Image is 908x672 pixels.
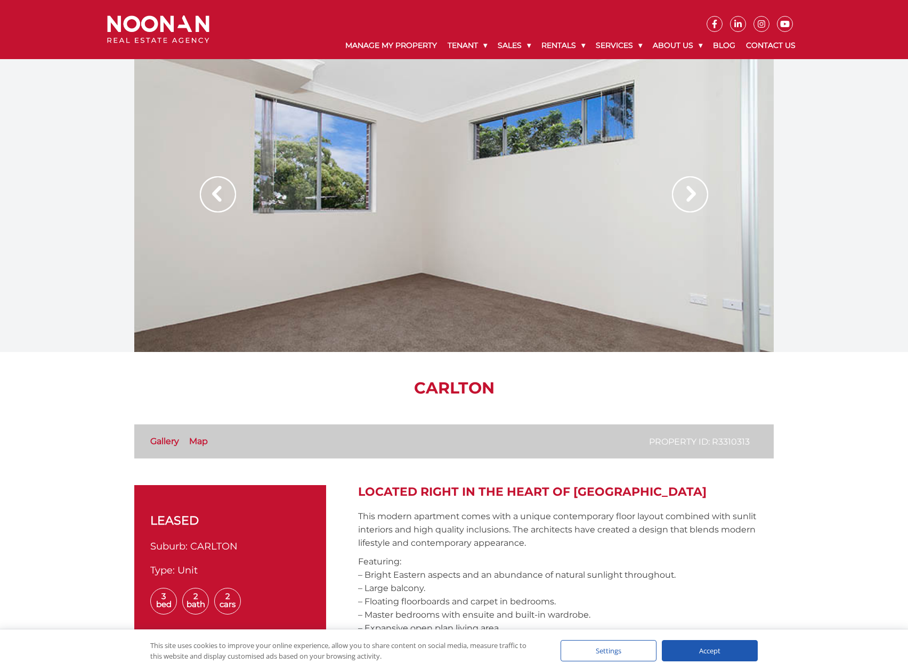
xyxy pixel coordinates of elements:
[358,485,774,499] h2: Located right in the heart of [GEOGRAPHIC_DATA]
[150,588,177,614] span: 3 Bed
[190,540,238,552] span: CARLTON
[340,32,442,59] a: Manage My Property
[741,32,801,59] a: Contact Us
[536,32,590,59] a: Rentals
[214,588,241,614] span: 2 Cars
[442,32,492,59] a: Tenant
[189,436,208,446] a: Map
[590,32,647,59] a: Services
[200,176,236,212] img: Arrow slider
[492,32,536,59] a: Sales
[150,512,199,529] span: leased
[177,564,198,576] span: Unit
[150,564,175,576] span: Type:
[672,176,708,212] img: Arrow slider
[150,540,188,552] span: Suburb:
[182,588,209,614] span: 2 Bath
[708,32,741,59] a: Blog
[134,379,774,398] h1: CARLTON
[662,640,758,661] div: Accept
[561,640,656,661] div: Settings
[358,510,774,550] p: This modern apartment comes with a unique contemporary floor layout combined with sunlit interior...
[649,435,750,448] p: Property ID: R3310313
[107,15,209,44] img: Noonan Real Estate Agency
[150,436,179,446] a: Gallery
[150,640,539,661] div: This site uses cookies to improve your online experience, allow you to share content on social me...
[647,32,708,59] a: About Us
